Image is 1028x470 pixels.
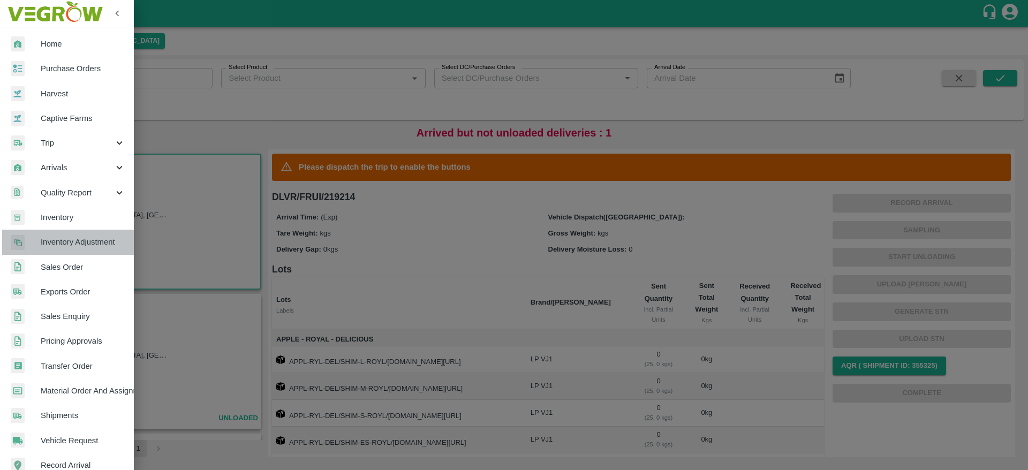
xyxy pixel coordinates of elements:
[11,210,25,225] img: whInventory
[11,358,25,374] img: whTransfer
[11,259,25,275] img: sales
[11,284,25,299] img: shipments
[11,186,24,199] img: qualityReport
[41,335,125,347] span: Pricing Approvals
[41,286,125,298] span: Exports Order
[11,309,25,324] img: sales
[11,160,25,176] img: whArrival
[41,435,125,446] span: Vehicle Request
[11,433,25,448] img: vehicle
[11,36,25,52] img: whArrival
[11,383,25,399] img: centralMaterial
[11,333,25,349] img: sales
[41,137,114,149] span: Trip
[41,261,125,273] span: Sales Order
[11,408,25,423] img: shipments
[41,410,125,421] span: Shipments
[11,86,25,102] img: harvest
[41,88,125,100] span: Harvest
[41,236,125,248] span: Inventory Adjustment
[41,162,114,173] span: Arrivals
[41,38,125,50] span: Home
[11,61,25,77] img: reciept
[41,385,125,397] span: Material Order And Assignment
[11,110,25,126] img: harvest
[41,360,125,372] span: Transfer Order
[41,211,125,223] span: Inventory
[41,112,125,124] span: Captive Farms
[41,63,125,74] span: Purchase Orders
[11,234,25,250] img: inventory
[11,135,25,151] img: delivery
[41,187,114,199] span: Quality Report
[41,310,125,322] span: Sales Enquiry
